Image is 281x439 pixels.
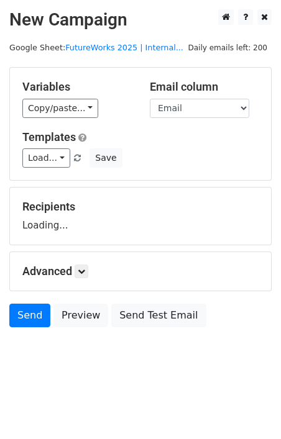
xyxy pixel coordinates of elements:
a: Copy/paste... [22,99,98,118]
h5: Email column [150,80,259,94]
a: Send Test Email [111,304,206,327]
h2: New Campaign [9,9,272,30]
h5: Variables [22,80,131,94]
a: Templates [22,130,76,143]
small: Google Sheet: [9,43,183,52]
a: Send [9,304,50,327]
a: Preview [53,304,108,327]
a: Load... [22,148,70,168]
a: FutureWorks 2025 | Internal... [65,43,183,52]
h5: Advanced [22,265,259,278]
h5: Recipients [22,200,259,214]
span: Daily emails left: 200 [183,41,272,55]
div: Loading... [22,200,259,232]
a: Daily emails left: 200 [183,43,272,52]
button: Save [90,148,122,168]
